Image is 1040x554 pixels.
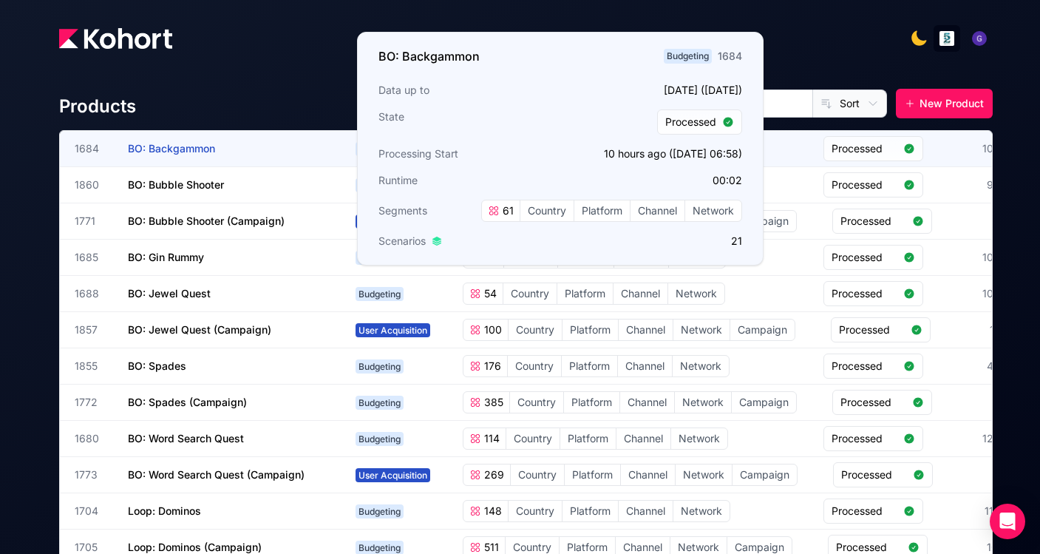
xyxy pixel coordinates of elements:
span: 1684 [75,141,110,156]
span: Processed [832,141,897,156]
span: BO: Backgammon [128,142,215,155]
h3: Runtime [378,173,556,188]
span: Processed [832,504,897,518]
span: User Acquisition [356,323,430,337]
h3: BO: Backgammon [378,47,480,65]
span: BO: Gin Rummy [128,251,204,263]
span: 148 [481,504,502,518]
span: Processed [840,395,906,410]
span: Channel [620,392,674,413]
span: 54 [481,286,497,301]
span: Network [675,392,731,413]
span: 385 [481,395,503,410]
span: BO: Bubble Shooter (Campaign) [128,214,285,227]
span: 176 [481,359,501,374]
span: Country [509,501,562,521]
span: Loop: Dominos (Campaign) [128,541,262,553]
span: BO: Jewel Quest (Campaign) [128,323,271,336]
span: Platform [574,200,630,221]
p: 10 hours ago ([DATE] 06:58) [565,146,742,161]
span: Budgeting [356,287,404,301]
span: Platform [564,392,619,413]
span: Budgeting [356,178,404,192]
img: logo_logo_images_1_20240607072359498299_20240828135028712857.jpeg [939,31,954,46]
h4: Products [59,95,136,118]
h3: Data up to [378,83,556,98]
span: User Acquisition [356,214,430,229]
span: Processed [840,214,906,229]
span: Network [673,356,729,376]
span: Processed [832,250,897,265]
span: 1680 [75,431,110,446]
span: Network [673,501,730,521]
span: 114 [481,431,500,446]
span: Budgeting [356,504,404,518]
h3: State [378,109,556,135]
button: New Product [896,89,993,118]
h3: Processing Start [378,146,556,161]
span: Platform [563,320,618,340]
app-duration-counter: 00:02 [713,174,742,186]
span: 1857 [75,322,110,337]
span: Platform [557,283,613,304]
span: Budgeting [664,49,712,64]
span: Channel [621,465,675,485]
span: Processed [841,467,907,482]
span: 1772 [75,395,110,410]
span: Budgeting [356,396,404,410]
span: Channel [614,283,667,304]
span: 1855 [75,359,110,374]
span: Country [510,392,563,413]
span: Country [509,320,562,340]
span: Processed [832,359,897,374]
span: Segments [378,203,427,218]
span: Network [668,283,724,304]
span: Channel [616,428,670,449]
span: Channel [631,200,684,221]
span: Scenarios [378,234,426,249]
span: BO: Jewel Quest [128,287,211,300]
span: 61 [500,203,514,218]
span: 1688 [75,286,110,301]
span: 1771 [75,214,110,229]
span: Country [503,283,557,304]
div: 1684 [718,49,742,64]
span: Budgeting [356,359,404,374]
span: Network [676,465,732,485]
span: Campaign [732,211,796,232]
span: Budgeting [356,142,404,156]
span: Country [508,356,561,376]
span: Channel [618,356,672,376]
span: Country [511,465,564,485]
span: Network [671,428,727,449]
span: Network [685,200,741,221]
span: 269 [481,467,504,482]
span: Budgeting [356,432,404,446]
span: Platform [562,356,617,376]
span: Campaign [730,320,795,340]
span: BO: Spades (Campaign) [128,396,247,408]
span: BO: Spades [128,359,186,372]
div: Open Intercom Messenger [990,504,1025,539]
span: Loop: Dominos [128,504,201,517]
span: Processed [839,322,905,337]
span: Channel [619,501,673,521]
span: 100 [481,322,502,337]
span: Processed [832,178,897,192]
span: Campaign [732,392,796,413]
span: 1860 [75,178,110,192]
span: Budgeting [356,251,404,265]
span: Platform [565,465,620,485]
span: Platform [560,428,616,449]
span: Processed [832,431,897,446]
span: Processed [832,286,897,301]
span: BO: Word Search Quest (Campaign) [128,468,305,481]
span: 1704 [75,504,110,518]
span: Country [520,200,574,221]
span: BO: Word Search Quest [128,432,244,445]
p: 21 [565,234,742,249]
span: Channel [619,320,673,340]
span: New Product [920,96,984,111]
span: Sort [840,96,860,111]
span: 1685 [75,250,110,265]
